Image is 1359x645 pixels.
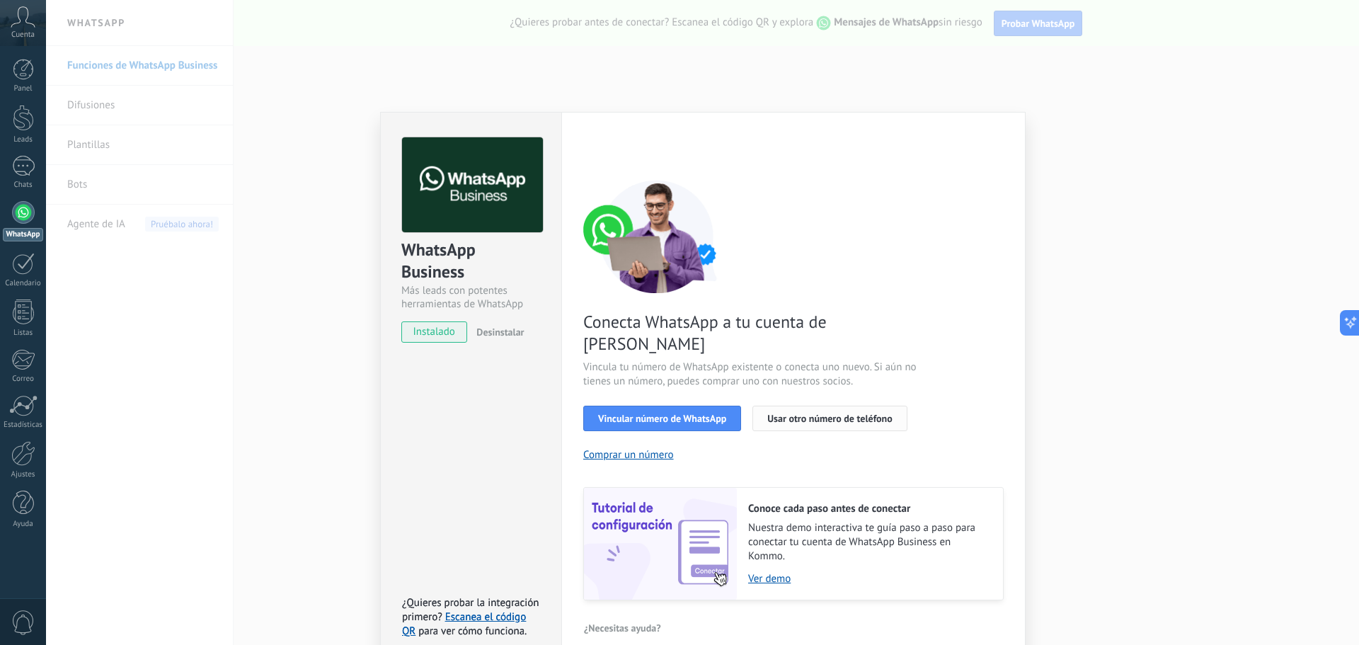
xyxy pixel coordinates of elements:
[11,30,35,40] span: Cuenta
[402,321,466,343] span: instalado
[3,375,44,384] div: Correo
[401,239,541,284] div: WhatsApp Business
[767,413,892,423] span: Usar otro número de teléfono
[3,421,44,430] div: Estadísticas
[748,502,989,515] h2: Conoce cada paso antes de conectar
[402,610,526,638] a: Escanea el código QR
[3,329,44,338] div: Listas
[748,572,989,586] a: Ver demo
[583,311,920,355] span: Conecta WhatsApp a tu cuenta de [PERSON_NAME]
[3,279,44,288] div: Calendario
[402,137,543,233] img: logo_main.png
[3,181,44,190] div: Chats
[583,617,662,639] button: ¿Necesitas ayuda?
[3,84,44,93] div: Panel
[748,521,989,564] span: Nuestra demo interactiva te guía paso a paso para conectar tu cuenta de WhatsApp Business en Kommo.
[752,406,907,431] button: Usar otro número de teléfono
[3,520,44,529] div: Ayuda
[402,596,539,624] span: ¿Quieres probar la integración primero?
[583,360,920,389] span: Vincula tu número de WhatsApp existente o conecta uno nuevo. Si aún no tienes un número, puedes c...
[598,413,726,423] span: Vincular número de WhatsApp
[476,326,524,338] span: Desinstalar
[3,135,44,144] div: Leads
[583,448,674,462] button: Comprar un número
[471,321,524,343] button: Desinstalar
[583,180,732,293] img: connect number
[401,284,541,311] div: Más leads con potentes herramientas de WhatsApp
[584,623,661,633] span: ¿Necesitas ayuda?
[3,228,43,241] div: WhatsApp
[3,470,44,479] div: Ajustes
[418,624,527,638] span: para ver cómo funciona.
[583,406,741,431] button: Vincular número de WhatsApp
